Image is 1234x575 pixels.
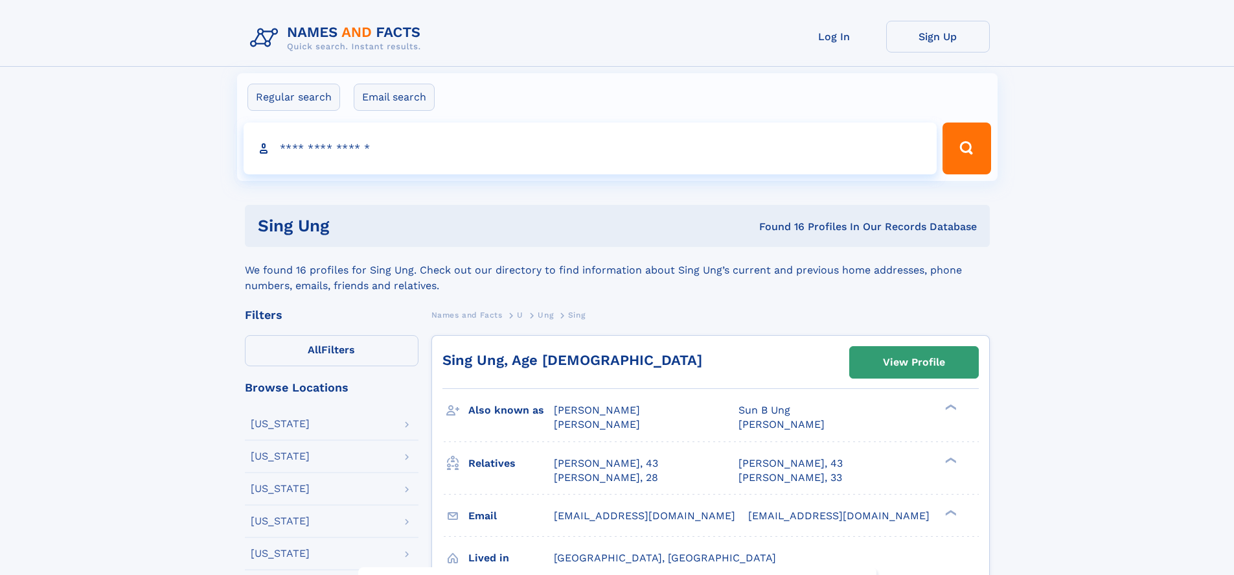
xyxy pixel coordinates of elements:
[251,516,310,526] div: [US_STATE]
[554,552,776,564] span: [GEOGRAPHIC_DATA], [GEOGRAPHIC_DATA]
[538,311,553,320] span: Ung
[251,419,310,429] div: [US_STATE]
[468,547,554,569] h3: Lived in
[568,311,585,320] span: Sing
[738,404,790,416] span: Sun B Ung
[251,548,310,559] div: [US_STATE]
[554,510,735,522] span: [EMAIL_ADDRESS][DOMAIN_NAME]
[247,84,340,111] label: Regular search
[308,344,321,356] span: All
[850,347,978,378] a: View Profile
[517,307,523,323] a: U
[942,508,957,517] div: ❯
[245,335,418,366] label: Filters
[251,484,310,494] div: [US_STATE]
[544,220,977,234] div: Found 16 Profiles In Our Records Database
[942,403,957,412] div: ❯
[886,21,990,53] a: Sign Up
[517,311,523,320] span: U
[783,21,886,53] a: Log In
[554,404,640,416] span: [PERSON_NAME]
[883,347,945,377] div: View Profile
[245,382,418,393] div: Browse Locations
[738,471,842,485] a: [PERSON_NAME], 33
[431,307,503,323] a: Names and Facts
[244,123,937,174] input: search input
[942,456,957,464] div: ❯
[245,247,990,294] div: We found 16 profiles for Sing Ung. Check out our directory to find information about Sing Ung’s c...
[468,452,554,475] h3: Relatives
[245,309,418,321] div: Filters
[738,418,825,430] span: [PERSON_NAME]
[468,399,554,421] h3: Also known as
[738,456,843,471] a: [PERSON_NAME], 43
[468,505,554,527] h3: Email
[554,456,658,471] a: [PERSON_NAME], 43
[354,84,435,111] label: Email search
[251,451,310,462] div: [US_STATE]
[554,418,640,430] span: [PERSON_NAME]
[554,471,658,485] a: [PERSON_NAME], 28
[748,510,930,522] span: [EMAIL_ADDRESS][DOMAIN_NAME]
[258,218,544,234] h1: sing ung
[442,352,702,368] a: Sing Ung, Age [DEMOGRAPHIC_DATA]
[245,21,431,56] img: Logo Names and Facts
[538,307,553,323] a: Ung
[943,123,990,174] button: Search Button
